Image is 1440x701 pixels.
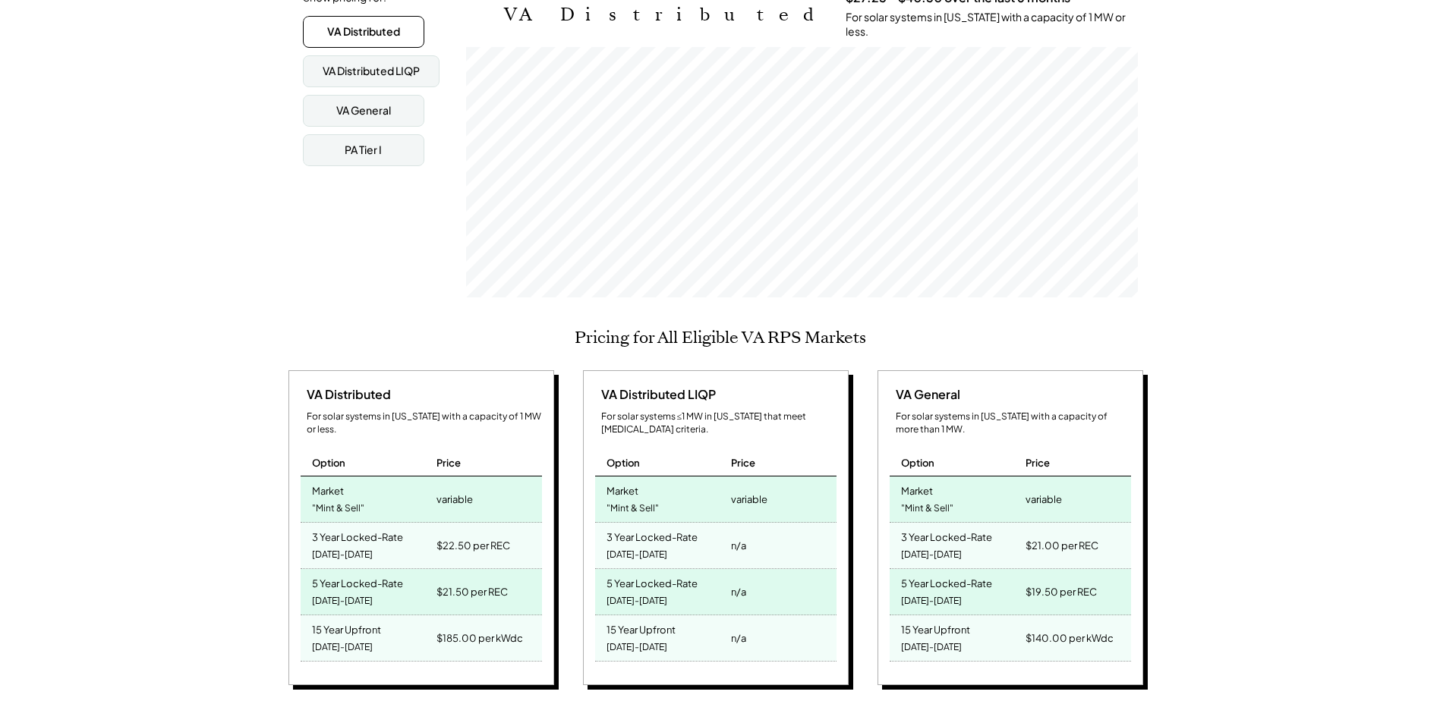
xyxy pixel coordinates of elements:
[595,386,716,403] div: VA Distributed LIQP
[436,489,473,510] div: variable
[327,24,400,39] div: VA Distributed
[607,456,640,470] div: Option
[846,10,1138,39] div: For solar systems in [US_STATE] with a capacity of 1 MW or less.
[890,386,960,403] div: VA General
[436,456,461,470] div: Price
[607,498,659,519] div: "Mint & Sell"
[345,143,382,158] div: PA Tier I
[436,627,523,649] div: $185.00 per kWdc
[607,591,667,611] div: [DATE]-[DATE]
[323,64,420,79] div: VA Distributed LIQP
[312,456,345,470] div: Option
[607,619,676,637] div: 15 Year Upfront
[336,103,391,118] div: VA General
[1026,535,1098,556] div: $21.00 per REC
[436,581,508,602] div: $21.50 per REC
[731,456,755,470] div: Price
[731,627,746,649] div: n/a
[312,573,403,590] div: 5 Year Locked-Rate
[312,637,373,658] div: [DATE]-[DATE]
[312,619,381,637] div: 15 Year Upfront
[901,527,992,544] div: 3 Year Locked-Rate
[607,480,638,498] div: Market
[607,573,698,590] div: 5 Year Locked-Rate
[901,545,962,565] div: [DATE]-[DATE]
[312,591,373,611] div: [DATE]-[DATE]
[731,489,767,510] div: variable
[896,410,1131,436] div: For solar systems in [US_STATE] with a capacity of more than 1 MW.
[731,581,746,602] div: n/a
[1026,581,1097,602] div: $19.50 per REC
[1026,627,1114,649] div: $140.00 per kWdc
[607,637,667,658] div: [DATE]-[DATE]
[312,480,344,498] div: Market
[312,527,403,544] div: 3 Year Locked-Rate
[312,545,373,565] div: [DATE]-[DATE]
[504,4,823,26] h2: VA Distributed
[901,637,962,658] div: [DATE]-[DATE]
[607,545,667,565] div: [DATE]-[DATE]
[607,527,698,544] div: 3 Year Locked-Rate
[1026,456,1050,470] div: Price
[601,410,837,436] div: For solar systems ≤1 MW in [US_STATE] that meet [MEDICAL_DATA] criteria.
[901,573,992,590] div: 5 Year Locked-Rate
[901,591,962,611] div: [DATE]-[DATE]
[312,498,364,519] div: "Mint & Sell"
[1026,489,1062,510] div: variable
[901,498,953,519] div: "Mint & Sell"
[436,535,510,556] div: $22.50 per REC
[307,410,542,436] div: For solar systems in [US_STATE] with a capacity of 1 MW or less.
[901,619,970,637] div: 15 Year Upfront
[301,386,391,403] div: VA Distributed
[575,328,866,347] h2: Pricing for All Eligible VA RPS Markets
[901,480,933,498] div: Market
[901,456,934,470] div: Option
[731,535,746,556] div: n/a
